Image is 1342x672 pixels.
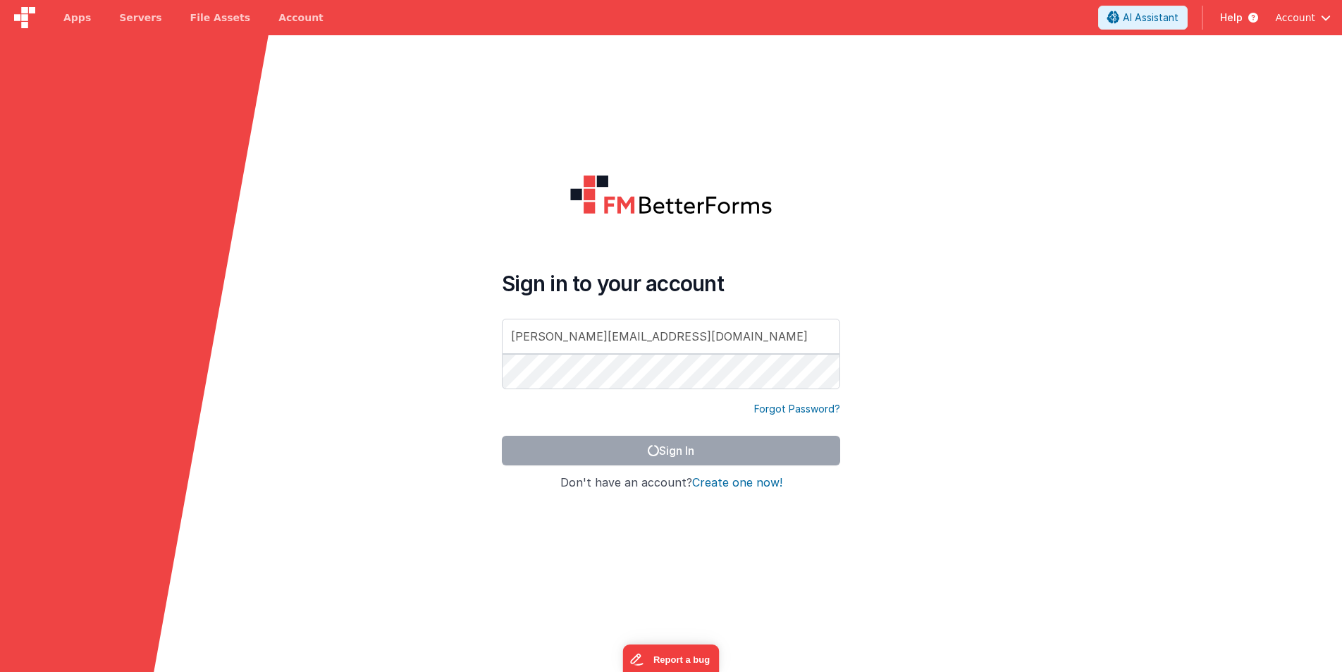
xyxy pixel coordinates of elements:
[1275,11,1331,25] button: Account
[502,271,840,296] h4: Sign in to your account
[1123,11,1178,25] span: AI Assistant
[119,11,161,25] span: Servers
[692,477,782,489] button: Create one now!
[502,319,840,354] input: Email Address
[1275,11,1315,25] span: Account
[754,402,840,416] a: Forgot Password?
[502,436,840,465] button: Sign In
[63,11,91,25] span: Apps
[190,11,251,25] span: File Assets
[1220,11,1243,25] span: Help
[1098,6,1188,30] button: AI Assistant
[502,477,840,489] h4: Don't have an account?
